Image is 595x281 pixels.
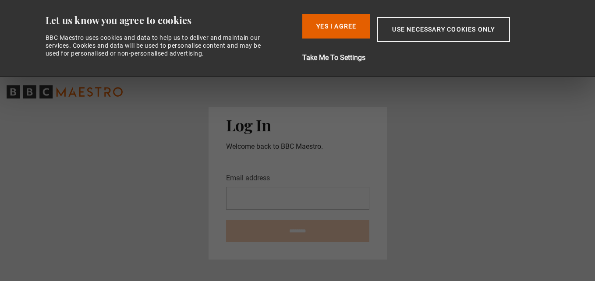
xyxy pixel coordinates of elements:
svg: BBC Maestro [7,85,123,98]
p: Welcome back to BBC Maestro. [226,141,369,152]
div: BBC Maestro uses cookies and data to help us to deliver and maintain our services. Cookies and da... [46,34,271,58]
h2: Log In [226,116,369,134]
div: Let us know you agree to cookies [46,14,296,27]
button: Use necessary cookies only [377,17,510,42]
button: Take Me To Settings [302,53,556,63]
label: Email address [226,173,270,183]
button: Yes I Agree [302,14,370,39]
